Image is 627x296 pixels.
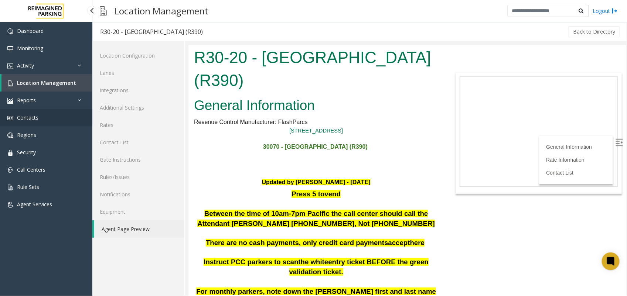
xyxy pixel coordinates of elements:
[75,99,179,105] span: 30070 - [GEOGRAPHIC_DATA] (R390)
[7,150,13,156] img: 'icon'
[200,194,222,202] span: accept
[427,94,435,101] img: Open/Close Sidebar Menu
[358,112,396,118] a: Rate Information
[92,134,184,151] a: Contact List
[92,203,184,220] a: Equipment
[100,2,107,20] img: pageIcon
[92,47,184,64] a: Location Configuration
[103,145,136,153] span: Press 5 to
[9,165,246,182] span: Between the time of 10am-7pm Pacific the call center should call the Attendant [PERSON_NAME] [PHO...
[17,27,44,34] span: Dashboard
[358,125,385,131] a: Contact List
[92,99,184,116] a: Additional Settings
[92,168,184,186] a: Rules/Issues
[6,74,119,80] span: Revenue Control Manufacturer: FlashParcs
[92,186,184,203] a: Notifications
[92,64,184,82] a: Lanes
[1,74,92,92] a: Location Management
[593,7,618,15] a: Logout
[7,28,13,34] img: 'icon'
[17,79,76,86] span: Location Management
[92,151,184,168] a: Gate Instructions
[17,183,39,190] span: Rule Sets
[7,115,13,121] img: 'icon'
[7,202,13,208] img: 'icon'
[7,132,13,138] img: 'icon'
[100,27,203,37] div: R30-20 - [GEOGRAPHIC_DATA] (R390)
[74,134,182,140] b: Updated by [PERSON_NAME] - [DATE]
[101,83,154,89] a: [STREET_ADDRESS]
[17,194,200,202] span: There are no cash payments, only credit card payments
[7,185,13,190] img: 'icon'
[7,80,13,86] img: 'icon'
[6,1,250,47] h1: R30-20 - [GEOGRAPHIC_DATA] (R390)
[101,213,240,231] span: entry ticket BEFORE the green validation ticket.
[358,99,403,105] a: General Information
[7,167,13,173] img: 'icon'
[92,116,184,134] a: Rates
[17,62,34,69] span: Activity
[568,26,620,37] button: Back to Directory
[17,114,38,121] span: Contacts
[7,63,13,69] img: 'icon'
[110,213,140,221] span: the white
[222,194,236,202] span: here
[17,201,52,208] span: Agent Services
[17,97,36,104] span: Reports
[7,98,13,104] img: 'icon'
[94,220,184,238] a: Agent Page Preview
[17,131,36,138] span: Regions
[17,45,43,52] span: Monitoring
[15,213,110,221] span: Instruct PCC parkers to scan
[8,242,248,260] span: For monthly parkers, note down the [PERSON_NAME] first and last name and monthly pass number.
[17,166,45,173] span: Call Centers
[92,82,184,99] a: Integrations
[110,2,212,20] h3: Location Management
[612,7,618,15] img: logout
[136,145,152,153] span: vend
[6,51,250,70] h2: General Information
[7,46,13,52] img: 'icon'
[17,149,36,156] span: Security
